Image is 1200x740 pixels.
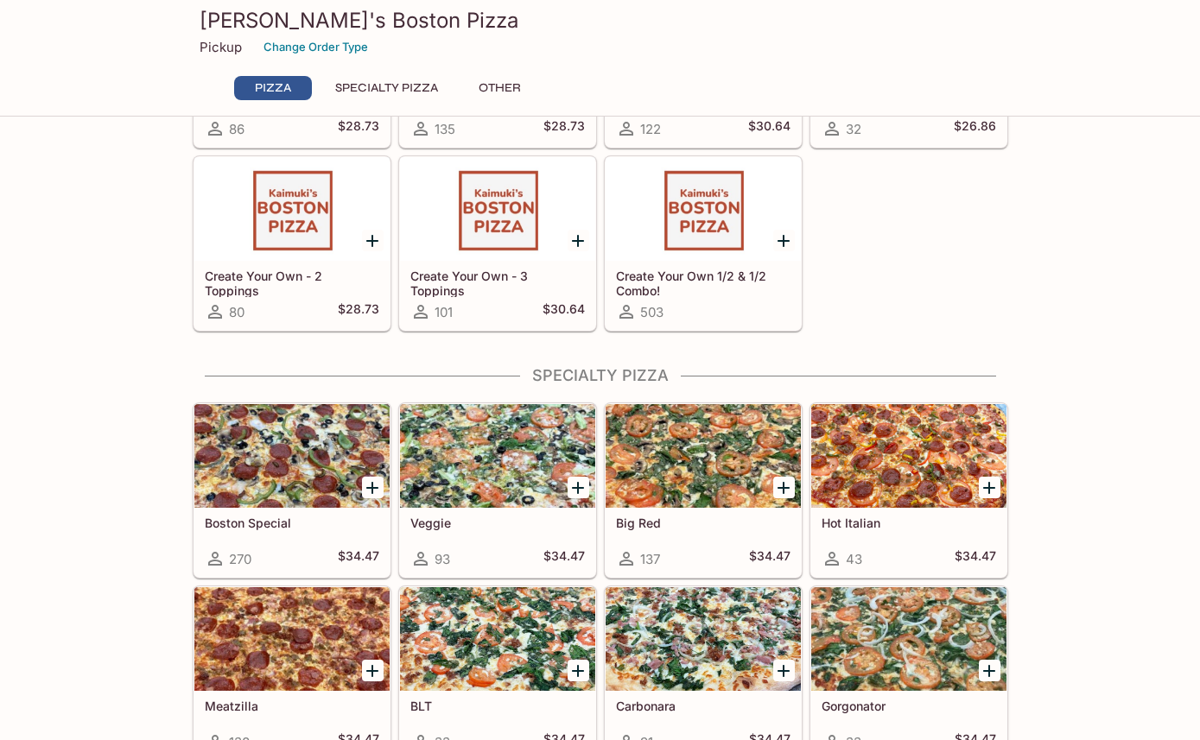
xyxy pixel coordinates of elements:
[194,404,390,508] div: Boston Special
[400,587,595,691] div: BLT
[326,76,448,100] button: Specialty Pizza
[822,699,996,713] h5: Gorgonator
[543,548,585,569] h5: $34.47
[773,660,795,681] button: Add Carbonara
[338,301,379,322] h5: $28.73
[979,660,1000,681] button: Add Gorgonator
[193,366,1008,385] h4: Specialty Pizza
[435,551,450,567] span: 93
[773,230,795,251] button: Add Create Your Own 1/2 & 1/2 Combo!
[543,301,585,322] h5: $30.64
[979,477,1000,498] button: Add Hot Italian
[410,515,585,530] h5: Veggie
[410,269,585,297] h5: Create Your Own - 3 Toppings
[606,404,801,508] div: Big Red
[773,477,795,498] button: Add Big Red
[568,230,589,251] button: Add Create Your Own - 3 Toppings
[461,76,539,100] button: Other
[400,157,595,261] div: Create Your Own - 3 Toppings
[194,157,390,261] div: Create Your Own - 2 Toppings
[640,551,660,567] span: 137
[955,548,996,569] h5: $34.47
[616,699,790,713] h5: Carbonara
[748,118,790,139] h5: $30.64
[846,121,861,137] span: 32
[399,156,596,331] a: Create Your Own - 3 Toppings101$30.64
[410,699,585,713] h5: BLT
[846,551,862,567] span: 43
[362,477,384,498] button: Add Boston Special
[205,515,379,530] h5: Boston Special
[338,548,379,569] h5: $34.47
[435,121,455,137] span: 135
[229,121,244,137] span: 86
[605,156,802,331] a: Create Your Own 1/2 & 1/2 Combo!503
[640,304,663,320] span: 503
[605,403,802,578] a: Big Red137$34.47
[543,118,585,139] h5: $28.73
[229,551,251,567] span: 270
[435,304,453,320] span: 101
[640,121,661,137] span: 122
[194,587,390,691] div: Meatzilla
[194,403,390,578] a: Boston Special270$34.47
[205,269,379,297] h5: Create Your Own - 2 Toppings
[954,118,996,139] h5: $26.86
[256,34,376,60] button: Change Order Type
[811,587,1006,691] div: Gorgonator
[200,7,1001,34] h3: [PERSON_NAME]'s Boston Pizza
[234,76,312,100] button: Pizza
[194,156,390,331] a: Create Your Own - 2 Toppings80$28.73
[338,118,379,139] h5: $28.73
[606,157,801,261] div: Create Your Own 1/2 & 1/2 Combo!
[606,587,801,691] div: Carbonara
[811,404,1006,508] div: Hot Italian
[616,515,790,530] h5: Big Red
[205,699,379,713] h5: Meatzilla
[568,477,589,498] button: Add Veggie
[749,548,790,569] h5: $34.47
[400,404,595,508] div: Veggie
[362,230,384,251] button: Add Create Your Own - 2 Toppings
[229,304,244,320] span: 80
[822,515,996,530] h5: Hot Italian
[616,269,790,297] h5: Create Your Own 1/2 & 1/2 Combo!
[362,660,384,681] button: Add Meatzilla
[200,39,242,55] p: Pickup
[568,660,589,681] button: Add BLT
[399,403,596,578] a: Veggie93$34.47
[810,403,1007,578] a: Hot Italian43$34.47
